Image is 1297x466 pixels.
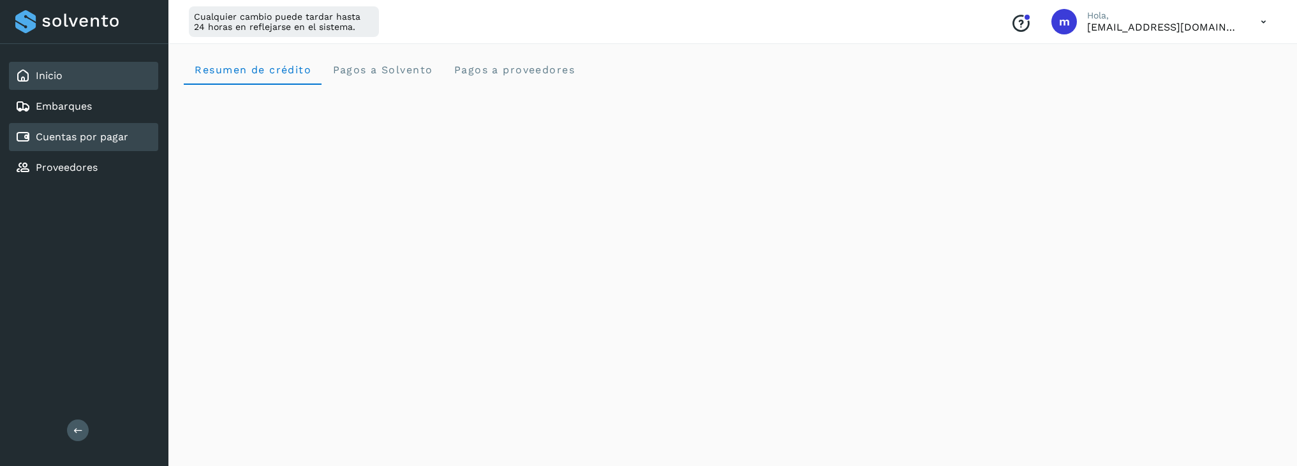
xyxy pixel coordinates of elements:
p: Hola, [1087,10,1240,21]
div: Cuentas por pagar [9,123,158,151]
div: Inicio [9,62,158,90]
span: Pagos a proveedores [453,64,575,76]
span: Pagos a Solvento [332,64,433,76]
p: macosta@avetransportes.com [1087,21,1240,33]
span: Resumen de crédito [194,64,311,76]
div: Embarques [9,92,158,120]
div: Proveedores [9,154,158,182]
div: Cualquier cambio puede tardar hasta 24 horas en reflejarse en el sistema. [189,6,379,37]
a: Cuentas por pagar [36,131,128,143]
a: Proveedores [36,161,98,173]
a: Inicio [36,69,63,82]
a: Embarques [36,100,92,112]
